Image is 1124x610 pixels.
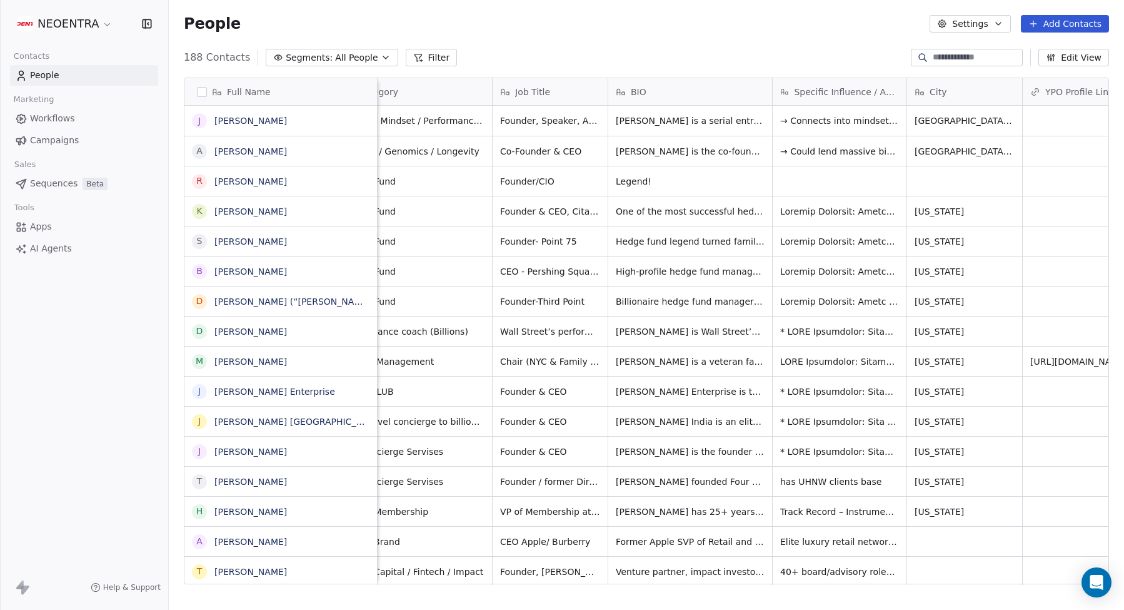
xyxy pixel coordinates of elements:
[1045,86,1113,98] span: YPO Profile Link
[214,176,287,186] a: [PERSON_NAME]
[9,198,39,217] span: Tools
[83,178,108,190] span: Beta
[780,355,899,368] span: LORE Ipsumdolor: Sitame conse ADI ELITS 23 doeius (TEM 6, 97, 77) inci u Labore Etdolo magna , al...
[616,475,765,488] span: [PERSON_NAME] founded Four Hundred, an invite-only luxury lifestyle concierge serving UHNW member...
[930,15,1010,33] button: Settings
[343,235,484,248] span: Hedge Fund
[91,582,161,592] a: Help & Support
[343,475,484,488] span: VIP Concierge Servises
[196,355,203,368] div: M
[780,205,899,218] span: Loremip Dolorsit: Ametcon adipisc elit sed Doeiusm temp inc utlab Etdolor magn a eni admini veni....
[616,205,765,218] span: One of the most successful hedge fund managers in history, founder of Citadel – a $60+ billion mu...
[196,325,203,338] div: D
[197,475,203,488] div: T
[103,582,161,592] span: Help & Support
[335,51,378,64] span: All People
[38,16,99,32] span: NEOENTRA
[915,355,1015,368] span: [US_STATE]
[198,415,201,428] div: J
[616,536,765,548] span: Former Apple SVP of Retail and CEO of Burberry. Built Burberry into a digital luxury powerhouse; ...
[780,415,899,428] span: * LORE Ipsumdolor: Sita co adipi-elitse doeius tem incididun utlabore etdolor “magnaa enimadmini,...
[15,13,115,34] button: NEOENTRA
[343,355,484,368] span: Wealth Management
[915,325,1015,338] span: [US_STATE]
[214,417,382,427] a: [PERSON_NAME] [GEOGRAPHIC_DATA]
[214,297,454,307] a: [PERSON_NAME] (“[PERSON_NAME]”) [PERSON_NAME]
[616,295,765,308] span: Billionaire hedge fund manager and activist investor. Founded Third Point in [DATE], known for bo...
[343,385,484,398] span: CORE CLUB
[1081,567,1111,597] div: Open Intercom Messenger
[406,49,458,66] button: Filter
[30,220,52,233] span: Apps
[780,145,899,158] span: → Could lend massive biotech credibility to NeoEntra brand. → Opens doors to bio-innovation inves...
[616,175,765,188] span: Legend!
[30,69,59,82] span: People
[214,387,335,397] a: [PERSON_NAME] Enterprise
[500,355,600,368] span: Chair (NYC & Family Office), TIGER 21, CEO, CWM Family Office Advisors
[214,267,287,277] a: [PERSON_NAME]
[227,86,271,98] span: Full Name
[500,385,600,398] span: Founder & CEO
[30,242,72,255] span: AI Agents
[780,265,899,278] span: Loremip Dolorsit: Ametcons Adipis elitsed doei ~$35+ tempori UTL; etdolor magn-aliqua enima (m.v....
[500,175,600,188] span: Founder/CIO
[794,86,899,98] span: Specific Influence / Access
[500,475,600,488] span: Founder / former Director of North American Membership for Quintessentially
[343,175,484,188] span: Hedge Fund
[214,146,287,156] a: [PERSON_NAME]
[196,505,203,518] div: H
[780,114,899,127] span: → Connects into mindset-performance-health circles (Spartan Race, endurance founders, performance...
[780,385,899,398] span: * LORE Ipsumdolor: Sitamet CONS: ad e “seddoeius tempo inc…utlaboreetdo mag aliquaenimad” mi VEN ...
[30,177,78,190] span: Sequences
[343,205,484,218] span: Hedge Fund
[915,295,1015,308] span: [US_STATE]
[10,216,158,237] a: Apps
[214,477,287,487] a: [PERSON_NAME]
[780,445,899,458] span: * LORE Ipsumdolor: Sitam “con adipi’e seddoei temporinc utlaboree,” dolorem aliqua enimadmi venia...
[10,130,158,151] a: Campaigns
[336,78,492,105] div: Category
[773,78,906,105] div: Specific Influence / Access
[515,86,550,98] span: Job Title
[343,325,484,338] span: Performance coach (Billions)
[907,78,1022,105] div: City
[343,566,484,578] span: Global Capital / Fintech / Impact
[343,445,484,458] span: VIP Concierge Servises
[184,78,377,105] div: Full Name
[780,325,899,338] span: * LORE Ipsumdolor: Sitametc ad “elits doei te inci utlaboreetd magnaali” enimadmi ve quisn exer u...
[214,116,287,126] a: [PERSON_NAME]
[500,295,600,308] span: Founder-Third Point
[780,475,899,488] span: has UHNW clients base
[8,90,59,109] span: Marketing
[616,385,765,398] span: [PERSON_NAME] Enterprise is the visionary founder of CORE: Club, Manhattan’s ultra-exclusive priv...
[915,445,1015,458] span: [US_STATE]
[214,236,287,247] a: [PERSON_NAME]
[343,536,484,548] span: Global Brand
[198,385,201,398] div: J
[500,325,600,338] span: Wall Street’s performance coach (Billions)
[930,86,946,98] span: City
[616,265,765,278] span: High-profile hedge fund manager known for bold bets and activist campaigns. Founder of [GEOGRAPHI...
[500,445,600,458] span: Founder & CEO
[500,145,600,158] span: Co-Founder & CEO
[343,114,484,127] span: Health / Mindset / Performance / Events
[500,235,600,248] span: Founder- Point 75
[608,78,772,105] div: BIO
[915,114,1015,127] span: [GEOGRAPHIC_DATA], [US_STATE]
[343,506,484,518] span: UHNW Membership
[196,145,203,158] div: A
[343,295,484,308] span: Hedge Fund
[915,475,1015,488] span: [US_STATE]
[616,235,765,248] span: Hedge fund legend turned family office manager and pro sports owner. Notorious for top-tier tradi...
[214,447,287,457] a: [PERSON_NAME]
[184,14,241,33] span: People
[8,47,55,66] span: Contacts
[780,536,899,548] span: Elite luxury retail network, branding power, board-level influence
[500,566,600,578] span: Founder, [PERSON_NAME] International; ex-[PERSON_NAME] CEO
[198,114,201,128] div: J
[214,357,287,367] a: [PERSON_NAME]
[780,235,899,248] span: Loremip Dolorsit: Ametcon ad ELI Seddoei, tem in utl etdo magnaaliqu (eni ad minim veniamqu) nost...
[500,536,600,548] span: CEO Apple/ Burberry
[10,173,158,194] a: SequencesBeta
[780,295,899,308] span: Loremip Dolorsit: Ametc Adipi elitsed doei ~29 tempo in utla-etdolo magnaaliq; eni adminimve ~69%...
